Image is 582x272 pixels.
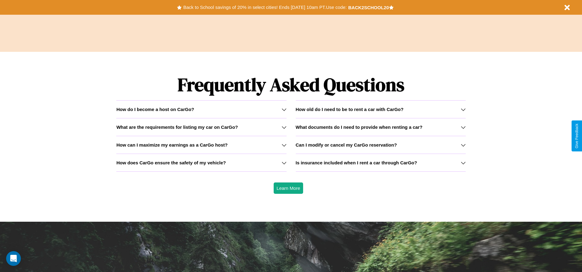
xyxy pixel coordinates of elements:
[296,160,417,165] h3: Is insurance included when I rent a car through CarGo?
[296,125,422,130] h3: What documents do I need to provide when renting a car?
[274,182,303,194] button: Learn More
[348,5,389,10] b: BACK2SCHOOL20
[296,142,397,147] h3: Can I modify or cancel my CarGo reservation?
[575,124,579,148] div: Give Feedback
[116,107,194,112] h3: How do I become a host on CarGo?
[116,125,238,130] h3: What are the requirements for listing my car on CarGo?
[116,160,226,165] h3: How does CarGo ensure the safety of my vehicle?
[296,107,404,112] h3: How old do I need to be to rent a car with CarGo?
[116,69,465,100] h1: Frequently Asked Questions
[116,142,228,147] h3: How can I maximize my earnings as a CarGo host?
[182,3,348,12] button: Back to School savings of 20% in select cities! Ends [DATE] 10am PT.Use code:
[6,251,21,266] div: Open Intercom Messenger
